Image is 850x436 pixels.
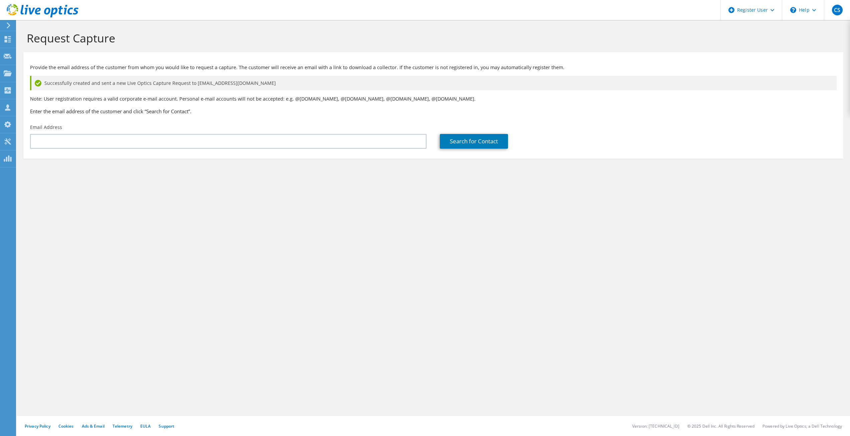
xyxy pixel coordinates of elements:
[44,80,276,87] span: Successfully created and sent a new Live Optics Capture Request to [EMAIL_ADDRESS][DOMAIN_NAME]
[832,5,843,15] span: CS
[82,423,105,429] a: Ads & Email
[113,423,132,429] a: Telemetry
[762,423,842,429] li: Powered by Live Optics, a Dell Technology
[687,423,754,429] li: © 2025 Dell Inc. All Rights Reserved
[30,108,837,115] h3: Enter the email address of the customer and click “Search for Contact”.
[27,31,837,45] h1: Request Capture
[30,124,62,131] label: Email Address
[25,423,50,429] a: Privacy Policy
[159,423,174,429] a: Support
[30,95,837,103] p: Note: User registration requires a valid corporate e-mail account. Personal e-mail accounts will ...
[58,423,74,429] a: Cookies
[790,7,796,13] svg: \n
[30,64,837,71] p: Provide the email address of the customer from whom you would like to request a capture. The cust...
[140,423,151,429] a: EULA
[440,134,508,149] a: Search for Contact
[632,423,679,429] li: Version: [TECHNICAL_ID]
